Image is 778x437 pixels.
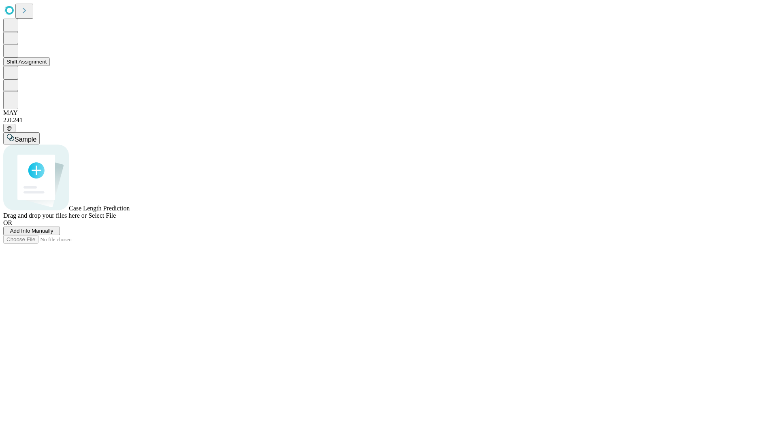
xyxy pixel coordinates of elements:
[3,227,60,235] button: Add Info Manually
[88,212,116,219] span: Select File
[6,125,12,131] span: @
[3,132,40,144] button: Sample
[15,136,36,143] span: Sample
[3,117,775,124] div: 2.0.241
[3,219,12,226] span: OR
[3,124,15,132] button: @
[3,57,50,66] button: Shift Assignment
[69,205,130,212] span: Case Length Prediction
[3,212,87,219] span: Drag and drop your files here or
[10,228,53,234] span: Add Info Manually
[3,109,775,117] div: MAY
